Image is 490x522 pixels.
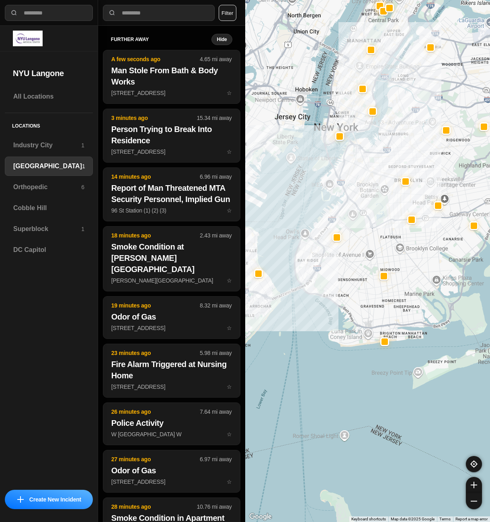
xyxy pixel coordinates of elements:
[227,90,232,96] span: star
[103,402,240,445] button: 26 minutes ago7.64 mi awayPolice ActivityW [GEOGRAPHIC_DATA] Wstar
[17,496,24,503] img: icon
[81,183,84,191] p: 6
[200,55,232,63] p: 4.65 mi away
[81,141,84,149] p: 1
[227,149,232,155] span: star
[227,325,232,331] span: star
[197,114,232,122] p: 15.34 mi away
[111,65,232,87] h2: Man Stole From Bath & Body Works
[111,430,232,438] p: W [GEOGRAPHIC_DATA] W
[111,206,232,215] p: 96 St Station (1) (2) (3)
[103,324,240,331] a: 19 minutes ago8.32 mi awayOdor of Gas[STREET_ADDRESS]star
[5,177,93,197] a: Orthopedic6
[111,455,200,463] p: 27 minutes ago
[391,517,435,521] span: Map data ©2025 Google
[5,113,93,136] h5: Locations
[111,408,200,416] p: 26 minutes ago
[219,5,236,21] button: Filter
[466,493,482,509] button: zoom-out
[13,224,81,234] h3: Superblock
[351,516,386,522] button: Keyboard shortcuts
[13,92,84,101] h3: All Locations
[217,36,227,43] small: Hide
[103,207,240,214] a: 14 minutes ago6.96 mi awayReport of Man Threatened MTA Security Personnel, Implied Gun96 St Stati...
[111,417,232,429] h2: Police Activity
[103,296,240,339] button: 19 minutes ago8.32 mi awayOdor of Gas[STREET_ADDRESS]star
[103,226,240,291] button: 18 minutes ago2.43 mi awaySmoke Condition at [PERSON_NAME][GEOGRAPHIC_DATA][PERSON_NAME][GEOGRAPH...
[111,324,232,332] p: [STREET_ADDRESS]
[5,157,93,176] a: [GEOGRAPHIC_DATA]1
[103,431,240,437] a: 26 minutes ago7.64 mi awayPolice ActivityW [GEOGRAPHIC_DATA] Wstar
[111,173,200,181] p: 14 minutes ago
[111,465,232,476] h2: Odor of Gas
[5,219,93,239] a: Superblock1
[247,512,274,522] img: Google
[111,55,200,63] p: A few seconds ago
[111,148,232,156] p: [STREET_ADDRESS]
[111,182,232,205] h2: Report of Man Threatened MTA Security Personnel, Implied Gun
[5,198,93,218] a: Cobble Hill
[103,478,240,485] a: 27 minutes ago6.97 mi awayOdor of Gas[STREET_ADDRESS]star
[5,87,93,106] a: All Locations
[111,349,200,357] p: 23 minutes ago
[471,482,477,488] img: zoom-in
[103,277,240,284] a: 18 minutes ago2.43 mi awaySmoke Condition at [PERSON_NAME][GEOGRAPHIC_DATA][PERSON_NAME][GEOGRAPH...
[5,240,93,260] a: DC Capitol
[13,31,43,46] img: logo
[111,311,232,322] h2: Odor of Gas
[466,477,482,493] button: zoom-in
[227,384,232,390] span: star
[5,136,93,155] a: Industry City1
[111,276,232,285] p: [PERSON_NAME][GEOGRAPHIC_DATA]
[108,9,116,17] img: search
[466,456,482,472] button: recenter
[103,450,240,493] button: 27 minutes ago6.97 mi awayOdor of Gas[STREET_ADDRESS]star
[111,359,232,381] h2: Fire Alarm Triggered at Nursing Home
[200,455,232,463] p: 6.97 mi away
[200,231,232,239] p: 2.43 mi away
[200,408,232,416] p: 7.64 mi away
[13,245,84,255] h3: DC Capitol
[10,9,18,17] img: search
[455,517,488,521] a: Report a map error
[13,203,84,213] h3: Cobble Hill
[103,89,240,96] a: A few seconds ago4.65 mi awayMan Stole From Bath & Body Works[STREET_ADDRESS]star
[227,207,232,214] span: star
[470,460,478,468] img: recenter
[111,503,197,511] p: 28 minutes ago
[439,517,451,521] a: Terms (opens in new tab)
[103,50,240,104] button: A few seconds ago4.65 mi awayMan Stole From Bath & Body Works[STREET_ADDRESS]star
[103,148,240,155] a: 3 minutes ago15.34 mi awayPerson Trying to Break Into Residence[STREET_ADDRESS]star
[111,231,200,239] p: 18 minutes ago
[111,383,232,391] p: [STREET_ADDRESS]
[471,498,477,504] img: zoom-out
[111,89,232,97] p: [STREET_ADDRESS]
[211,34,232,45] button: Hide
[111,124,232,146] h2: Person Trying to Break Into Residence
[247,512,274,522] a: Open this area in Google Maps (opens a new window)
[13,161,82,171] h3: [GEOGRAPHIC_DATA]
[200,301,232,309] p: 8.32 mi away
[13,68,85,79] h2: NYU Langone
[111,478,232,486] p: [STREET_ADDRESS]
[111,114,197,122] p: 3 minutes ago
[82,162,85,170] p: 1
[200,173,232,181] p: 6.96 mi away
[5,490,93,509] button: iconCreate New Incident
[13,182,81,192] h3: Orthopedic
[103,383,240,390] a: 23 minutes ago5.98 mi awayFire Alarm Triggered at Nursing Home[STREET_ADDRESS]star
[227,479,232,485] span: star
[111,301,200,309] p: 19 minutes ago
[227,277,232,284] span: star
[13,140,81,150] h3: Industry City
[227,431,232,437] span: star
[111,241,232,275] h2: Smoke Condition at [PERSON_NAME][GEOGRAPHIC_DATA]
[81,225,84,233] p: 1
[103,109,240,163] button: 3 minutes ago15.34 mi awayPerson Trying to Break Into Residence[STREET_ADDRESS]star
[200,349,232,357] p: 5.98 mi away
[103,167,240,221] button: 14 minutes ago6.96 mi awayReport of Man Threatened MTA Security Personnel, Implied Gun96 St Stati...
[103,344,240,398] button: 23 minutes ago5.98 mi awayFire Alarm Triggered at Nursing Home[STREET_ADDRESS]star
[111,36,212,43] h5: further away
[197,503,232,511] p: 10.76 mi away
